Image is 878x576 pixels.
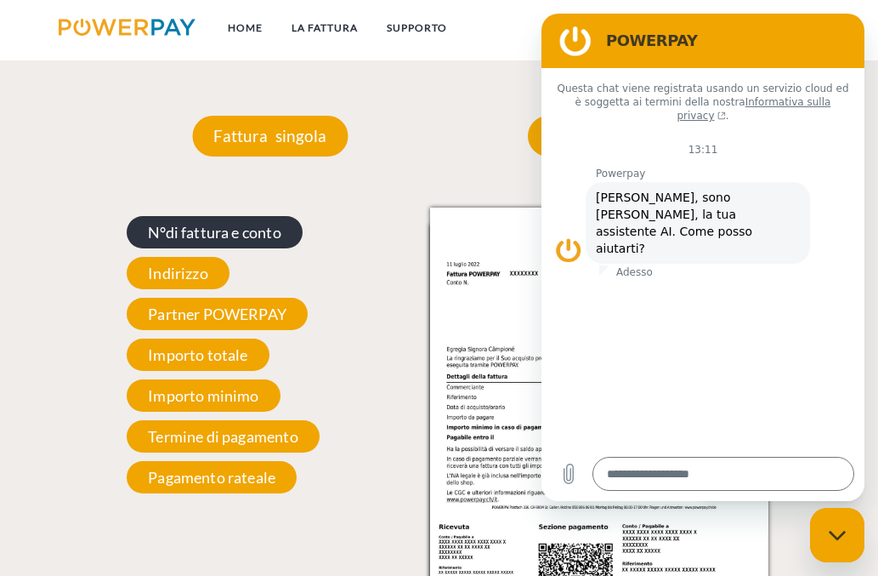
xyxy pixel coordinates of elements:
a: Home [213,13,277,43]
a: CG [739,13,785,43]
span: Pagamento rateale [127,461,297,493]
span: Termine di pagamento [127,420,320,453]
iframe: Finestra di messaggistica [541,14,864,501]
a: Supporto [372,13,462,43]
span: Partner POWERPAY [127,298,308,330]
span: N°di fattura e conto [127,216,303,248]
iframe: Pulsante per aprire la finestra di messaggistica, conversazione in corso [810,508,864,562]
a: LA FATTURA [277,13,372,43]
span: Indirizzo [127,257,229,289]
img: logo-powerpay.svg [59,19,195,36]
p: Fattura singola [192,116,348,157]
span: Importo minimo [127,379,280,412]
span: Importo totale [127,339,269,371]
p: Fattura mensile [528,116,688,157]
